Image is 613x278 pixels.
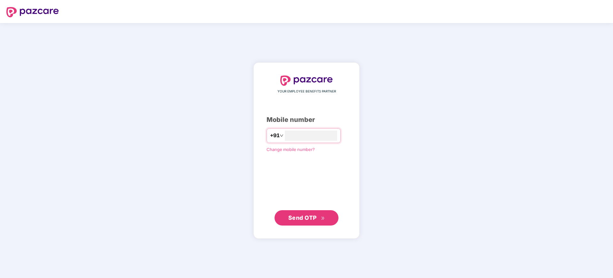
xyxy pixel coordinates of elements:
[321,216,325,220] span: double-right
[288,214,317,221] span: Send OTP
[267,147,315,152] a: Change mobile number?
[277,89,336,94] span: YOUR EMPLOYEE BENEFITS PARTNER
[6,7,59,17] img: logo
[275,210,338,226] button: Send OTPdouble-right
[267,115,346,125] div: Mobile number
[270,131,280,139] span: +91
[280,75,333,86] img: logo
[280,134,283,138] span: down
